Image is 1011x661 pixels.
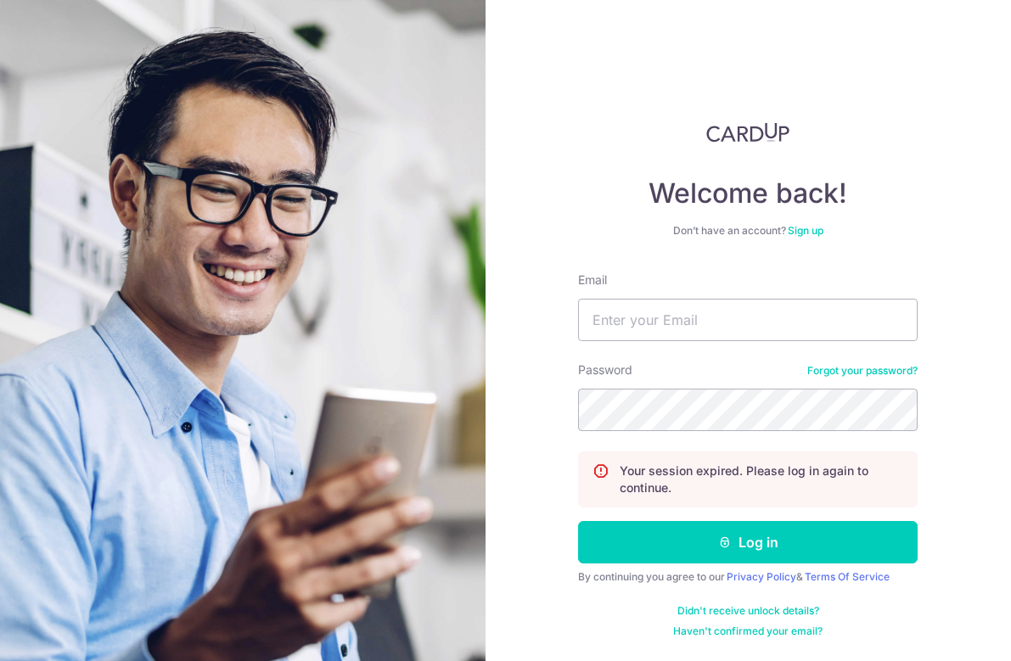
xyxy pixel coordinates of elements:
div: Don’t have an account? [578,224,918,238]
a: Didn't receive unlock details? [677,604,819,618]
a: Privacy Policy [727,570,796,583]
input: Enter your Email [578,299,918,341]
label: Password [578,361,632,378]
a: Sign up [788,224,823,237]
h4: Welcome back! [578,176,918,210]
label: Email [578,272,607,288]
p: Your session expired. Please log in again to continue. [620,462,903,496]
a: Terms Of Service [805,570,890,583]
a: Forgot your password? [807,364,918,378]
div: By continuing you agree to our & [578,570,918,584]
button: Log in [578,521,918,563]
img: CardUp Logo [706,122,789,143]
a: Haven't confirmed your email? [673,625,823,638]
